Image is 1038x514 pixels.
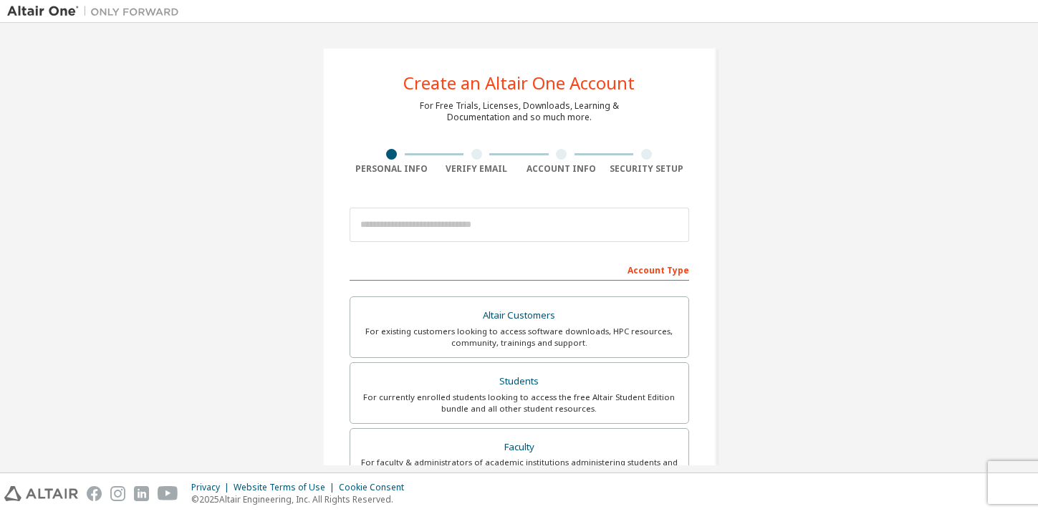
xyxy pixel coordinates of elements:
[339,482,413,493] div: Cookie Consent
[4,486,78,501] img: altair_logo.svg
[134,486,149,501] img: linkedin.svg
[234,482,339,493] div: Website Terms of Use
[604,163,689,175] div: Security Setup
[110,486,125,501] img: instagram.svg
[7,4,186,19] img: Altair One
[350,163,435,175] div: Personal Info
[350,258,689,281] div: Account Type
[87,486,102,501] img: facebook.svg
[191,493,413,505] p: © 2025 Altair Engineering, Inc. All Rights Reserved.
[434,163,519,175] div: Verify Email
[359,457,680,480] div: For faculty & administrators of academic institutions administering students and accessing softwa...
[359,392,680,414] div: For currently enrolled students looking to access the free Altair Student Edition bundle and all ...
[191,482,234,493] div: Privacy
[359,306,680,326] div: Altair Customers
[519,163,605,175] div: Account Info
[359,372,680,392] div: Students
[359,437,680,457] div: Faculty
[403,74,635,92] div: Create an Altair One Account
[420,100,619,123] div: For Free Trials, Licenses, Downloads, Learning & Documentation and so much more.
[158,486,178,501] img: youtube.svg
[359,326,680,349] div: For existing customers looking to access software downloads, HPC resources, community, trainings ...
